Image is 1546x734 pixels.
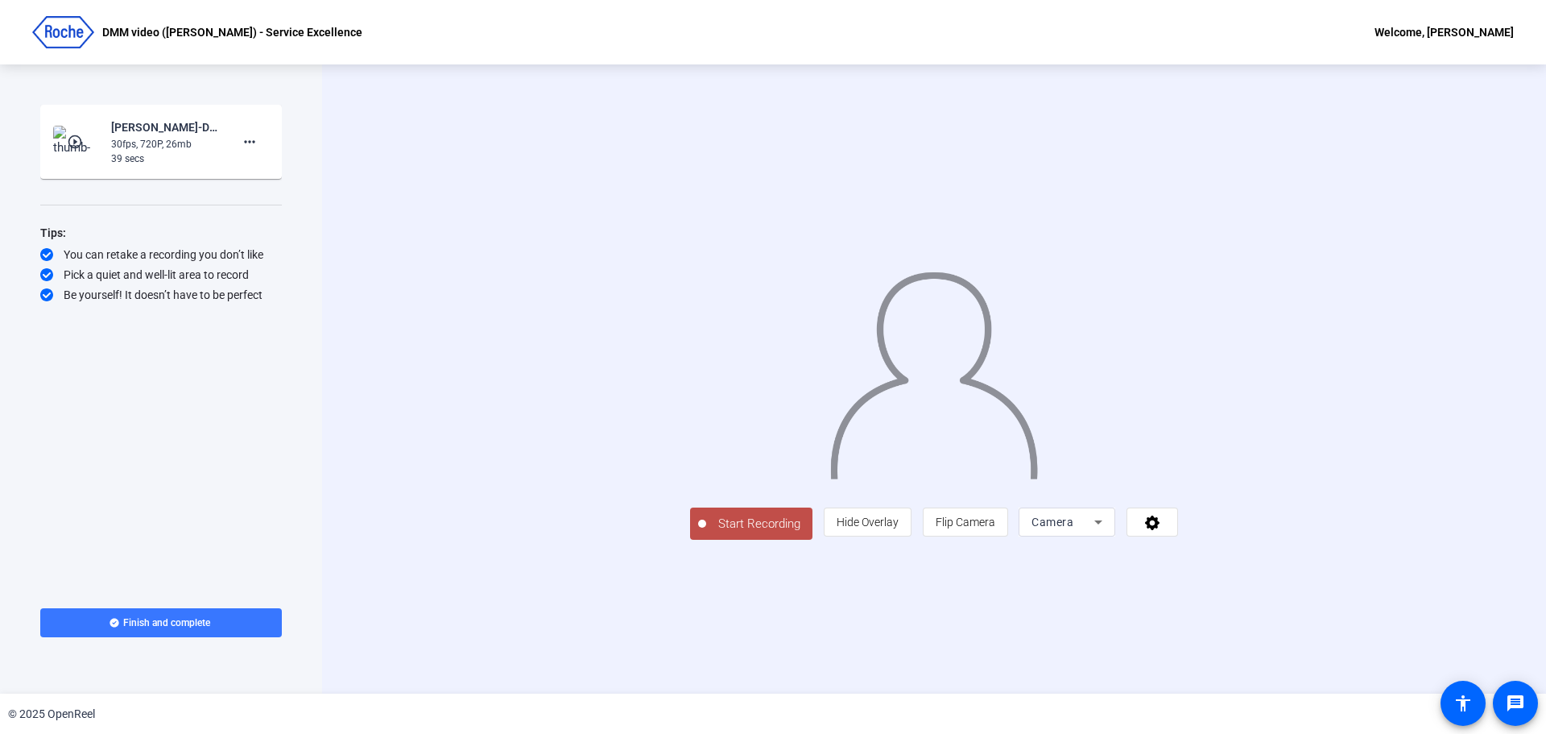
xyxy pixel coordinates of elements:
[111,151,219,166] div: 39 secs
[1374,23,1514,42] div: Welcome, [PERSON_NAME]
[1031,516,1073,529] span: Camera
[706,515,812,533] span: Start Recording
[240,132,259,151] mat-icon: more_horiz
[111,118,219,137] div: [PERSON_NAME]-DMM video -[PERSON_NAME]- - Service Excelle-DMM video -[PERSON_NAME]- - Service Exc...
[829,259,1040,479] img: overlay
[53,126,101,158] img: thumb-nail
[1506,694,1525,713] mat-icon: message
[923,508,1008,537] button: Flip Camera
[1453,694,1473,713] mat-icon: accessibility
[690,508,812,540] button: Start Recording
[111,137,219,151] div: 30fps, 720P, 26mb
[67,134,86,150] mat-icon: play_circle_outline
[123,616,210,629] span: Finish and complete
[824,508,911,537] button: Hide Overlay
[40,247,282,263] div: You can retake a recording you don’t like
[32,16,94,48] img: OpenReel logo
[8,706,95,723] div: © 2025 OpenReel
[40,267,282,283] div: Pick a quiet and well-lit area to record
[40,223,282,243] div: Tips:
[837,516,899,529] span: Hide Overlay
[40,287,282,303] div: Be yourself! It doesn’t have to be perfect
[40,608,282,637] button: Finish and complete
[102,23,362,42] p: DMM video ([PERSON_NAME]) - Service Excellence
[936,516,995,529] span: Flip Camera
